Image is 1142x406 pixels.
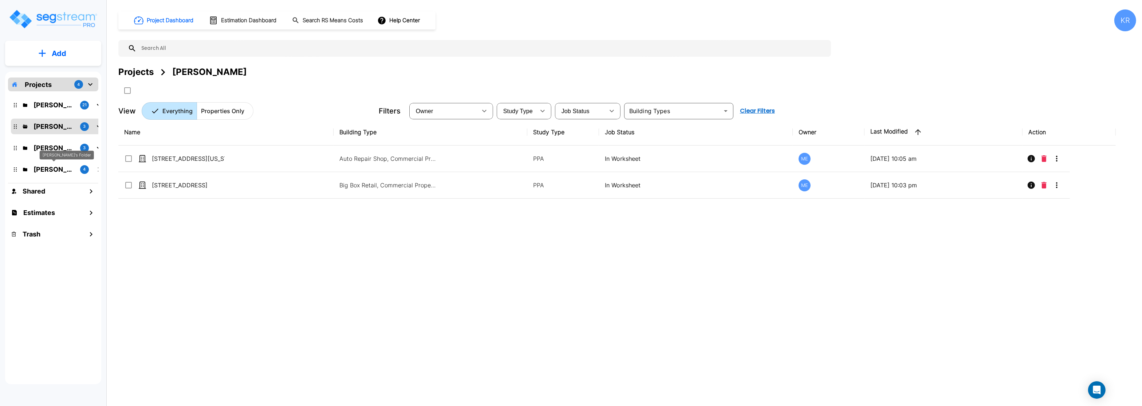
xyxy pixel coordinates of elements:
p: Auto Repair Shop, Commercial Property Site [339,154,438,163]
button: Everything [142,102,197,120]
th: Study Type [527,119,599,146]
img: Logo [8,9,98,29]
p: Kristina's Folder (Finalized Reports) [34,100,74,110]
div: Select [556,101,605,121]
p: PPA [533,181,593,190]
p: Filters [379,106,401,116]
button: Add [5,43,101,64]
p: 21 [82,102,87,108]
p: 3 [83,123,86,130]
button: Info [1024,151,1039,166]
div: ME [799,179,811,191]
div: Select [498,101,535,121]
p: [STREET_ADDRESS] [152,181,225,190]
h1: Search RS Means Costs [303,16,363,25]
button: More-Options [1050,178,1064,192]
p: 4 [83,166,86,172]
input: Building Types [626,106,719,116]
p: M.E. Folder [34,122,74,131]
span: Study Type [503,108,533,114]
div: Platform [142,102,253,120]
h1: Estimates [23,208,55,218]
button: Info [1024,178,1039,192]
button: Properties Only [197,102,253,120]
div: ME [799,153,811,165]
button: Help Center [376,13,423,27]
p: 4 [78,81,80,88]
th: Last Modified [865,119,1023,146]
button: More-Options [1050,151,1064,166]
p: [STREET_ADDRESS][US_STATE] [152,154,225,163]
div: Projects [118,65,154,79]
th: Building Type [334,119,527,146]
th: Owner [793,119,865,146]
p: [DATE] 10:05 am [870,154,1017,163]
div: Open Intercom Messenger [1088,381,1106,399]
button: Delete [1039,178,1050,192]
h1: Shared [23,186,45,196]
h1: Estimation Dashboard [221,16,276,25]
p: PPA [533,154,593,163]
p: Everything [162,107,193,115]
button: Clear Filters [737,104,778,118]
p: View [118,106,136,116]
div: Select [411,101,477,121]
input: Search All [137,40,827,57]
div: KR [1114,9,1136,31]
div: [PERSON_NAME] [172,65,247,79]
button: Open [721,106,731,116]
p: [DATE] 10:03 pm [870,181,1017,190]
button: Project Dashboard [131,12,197,28]
p: Karina's Folder [34,143,74,153]
button: Estimation Dashboard [206,13,280,28]
p: In Worksheet [605,154,787,163]
span: Owner [416,108,433,114]
p: Big Box Retail, Commercial Property Site [339,181,438,190]
p: Properties Only [201,107,244,115]
p: In Worksheet [605,181,787,190]
div: [PERSON_NAME]'s Folder [40,151,94,160]
th: Action [1023,119,1116,146]
p: Projects [25,80,52,89]
p: Add [52,48,66,59]
p: 3 [83,145,86,151]
p: Jon's Folder [34,164,74,174]
button: SelectAll [120,83,135,98]
h1: Trash [23,229,40,239]
th: Job Status [599,119,793,146]
h1: Project Dashboard [147,16,193,25]
span: Job Status [562,108,590,114]
th: Name [118,119,334,146]
button: Search RS Means Costs [289,13,367,28]
button: Delete [1039,151,1050,166]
